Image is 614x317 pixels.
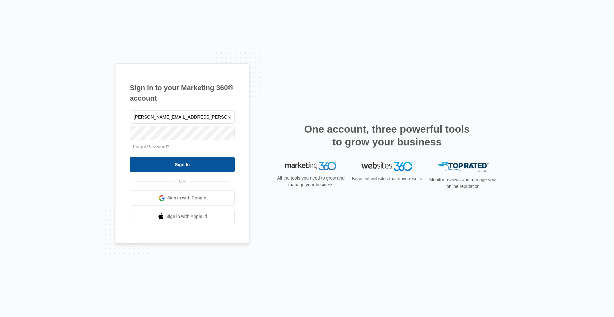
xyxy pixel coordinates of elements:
a: Sign in with Apple Id [130,209,235,224]
img: Top Rated Local [437,162,489,172]
span: Sign in with Google [167,195,206,201]
input: Email [130,110,235,124]
h2: One account, three powerful tools to grow your business [302,123,472,148]
img: Websites 360 [361,162,413,171]
h1: Sign in to your Marketing 360® account [130,82,235,104]
img: Marketing 360 [285,162,336,171]
p: All the tools you need to grow and manage your business [275,175,347,188]
a: Sign in with Google [130,190,235,206]
a: Forgot Password? [133,144,169,149]
span: Sign in with Apple Id [166,213,207,220]
p: Monitor reviews and manage your online reputation [427,176,499,190]
p: Beautiful websites that drive results [351,175,423,182]
span: OR [175,178,190,185]
input: Sign In [130,157,235,172]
